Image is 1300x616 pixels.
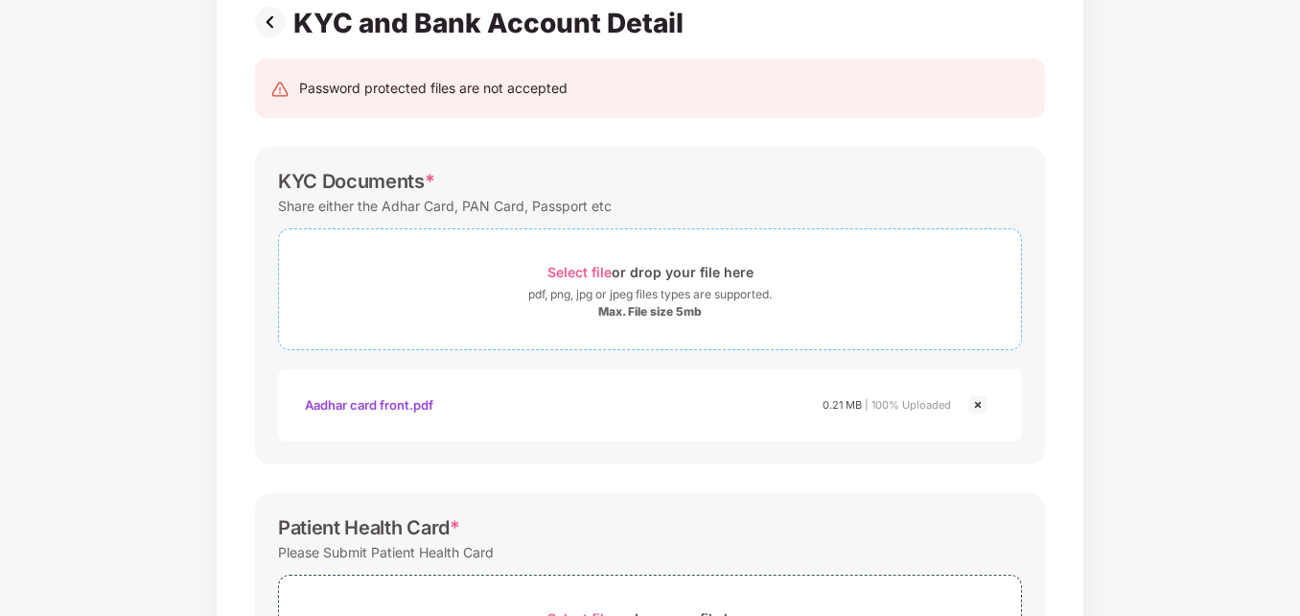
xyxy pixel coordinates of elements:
[293,7,691,39] div: KYC and Bank Account Detail
[598,304,702,320] div: Max. File size 5mb
[278,193,612,219] div: Share either the Adhar Card, PAN Card, Passport etc
[966,393,989,416] img: svg+xml;base64,PHN2ZyBpZD0iQ3Jvc3MtMjR4MjQiIHhtbG5zPSJodHRwOi8vd3d3LnczLm9yZy8yMDAwL3N2ZyIgd2lkdG...
[305,389,433,421] div: Aadhar card front.pdf
[278,539,494,565] div: Please Submit Patient Health Card
[255,7,293,37] img: svg+xml;base64,PHN2ZyBpZD0iUHJldi0zMngzMiIgeG1sbnM9Imh0dHA6Ly93d3cudzMub3JnLzIwMDAvc3ZnIiB3aWR0aD...
[270,80,290,99] img: svg+xml;base64,PHN2ZyB4bWxucz0iaHR0cDovL3d3dy53My5vcmcvMjAwMC9zdmciIHdpZHRoPSIyNCIgaGVpZ2h0PSIyNC...
[865,398,951,412] span: | 100% Uploaded
[278,516,460,539] div: Patient Health Card
[547,264,612,280] span: Select file
[823,398,862,412] span: 0.21 MB
[528,285,772,304] div: pdf, png, jpg or jpeg files types are supported.
[278,170,435,193] div: KYC Documents
[299,78,568,99] div: Password protected files are not accepted
[547,259,754,285] div: or drop your file here
[279,244,1021,335] span: Select fileor drop your file herepdf, png, jpg or jpeg files types are supported.Max. File size 5mb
